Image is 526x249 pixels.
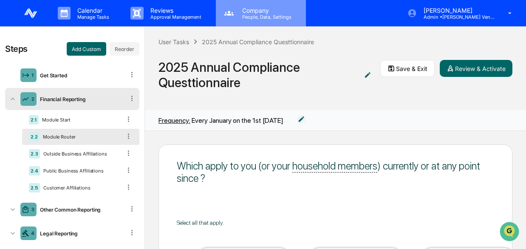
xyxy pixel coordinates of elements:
[71,132,74,139] span: •
[8,124,22,137] img: Jessica Watanapun
[85,186,103,192] span: Pylon
[37,72,124,79] div: Get Started
[40,134,121,140] div: Module Router
[144,14,206,20] p: Approval Management
[60,186,103,192] a: Powered byPylon
[39,117,121,123] div: Module Start
[38,90,117,96] div: We're available if you need us!
[363,71,372,79] img: Additional Document Icon
[40,168,121,174] div: Public Business Affiliations
[75,132,115,139] span: 13 minutes ago
[177,219,495,226] div: Select all that apply.
[29,166,40,175] div: 2.4
[158,59,355,90] div: 2025 Annual Compliance Questtionnaire
[177,160,495,184] div: Which apply to you (or your ) currently or at any point since ?
[5,44,28,54] div: Steps
[235,14,296,20] p: People, Data, Settings
[380,60,435,77] button: Save & Exit
[8,81,24,96] img: 1746055101610-c473b297-6a78-478c-a979-82029cc54cd1
[292,160,377,173] u: household members
[37,230,124,237] div: Legal Reporting
[31,207,34,212] div: 3
[158,116,283,124] div: Every January on the 1st [DATE]
[110,42,139,56] button: Reorder
[17,155,24,162] img: 1746055101610-c473b297-6a78-478c-a979-82029cc54cd1
[144,84,155,94] button: Start new chat
[8,110,57,117] div: Past conversations
[71,14,113,20] p: Manage Tasks
[29,149,40,158] div: 2.3
[417,7,496,14] p: [PERSON_NAME]
[158,116,190,124] span: Frequency:
[18,81,33,96] img: 8933085812038_c878075ebb4cc5468115_72.jpg
[26,132,69,139] span: [PERSON_NAME]
[132,109,155,119] button: See all
[8,8,25,25] img: Greenboard
[37,207,124,213] div: Other Common Reporting
[31,96,34,102] div: 2
[499,221,522,244] iframe: Open customer support
[8,147,22,160] img: Jack Rasmussen
[29,132,40,141] div: 2.2
[71,155,74,161] span: •
[37,96,124,102] div: Financial Reporting
[158,38,189,45] div: User Tasks
[67,42,106,56] button: Add Custom
[297,115,305,124] img: Edit reporting range icon
[40,185,121,191] div: Customer Affiliations
[8,34,155,48] p: How can we help?
[29,183,40,192] div: 2.5
[417,14,496,20] p: Admin • [PERSON_NAME] Ventures
[20,3,41,23] img: logo
[144,7,206,14] p: Reviews
[71,7,113,14] p: Calendar
[202,38,314,45] div: 2025 Annual Compliance Questtionnaire
[31,230,34,236] div: 4
[38,81,139,90] div: Start new chat
[235,7,296,14] p: Company
[40,151,121,157] div: Outside Business Affiliations
[31,72,34,78] div: 1
[75,155,93,161] span: [DATE]
[440,60,512,77] button: Review & Activate
[26,155,69,161] span: [PERSON_NAME]
[29,115,39,124] div: 2.1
